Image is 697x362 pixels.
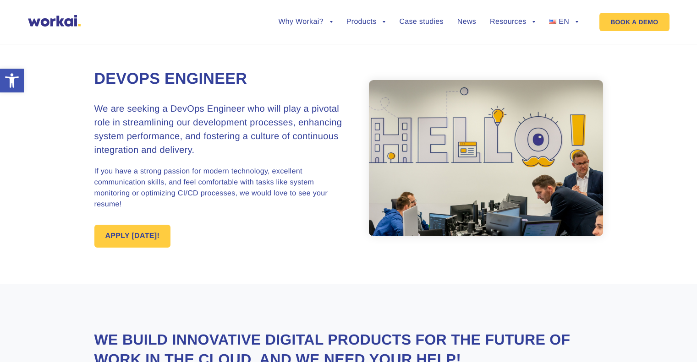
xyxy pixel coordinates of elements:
a: Case studies [399,18,443,26]
a: Why Workai? [278,18,332,26]
a: APPLY [DATE]! [94,225,171,248]
a: Resources [490,18,535,26]
p: If you have a strong passion for modern technology, excellent communication skills, and feel comf... [94,166,349,210]
h1: DevOps Engineer [94,69,349,90]
h3: We are seeking a DevOps Engineer who will play a pivotal role in streamlining our development pro... [94,102,349,157]
a: BOOK A DEMO [599,13,669,31]
a: News [457,18,476,26]
span: EN [559,18,569,26]
a: Products [346,18,386,26]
